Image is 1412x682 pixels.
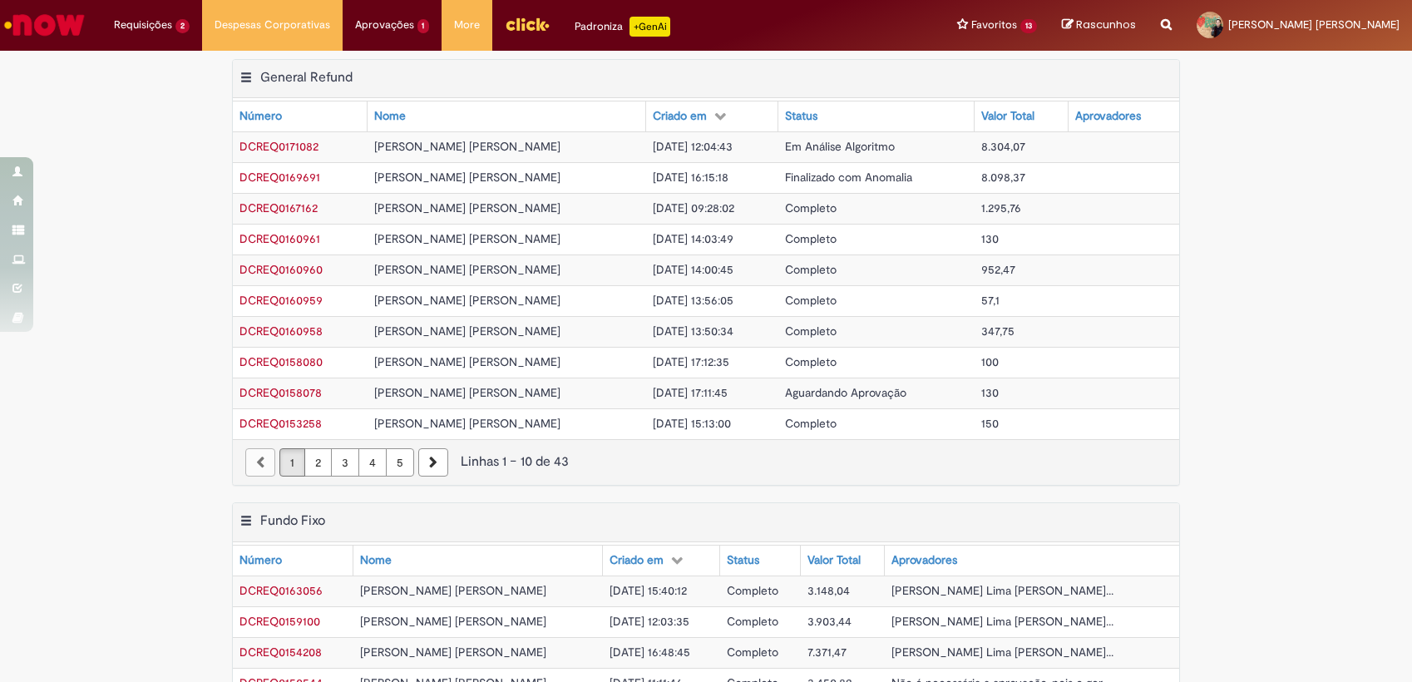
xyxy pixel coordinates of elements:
[374,354,560,369] span: [PERSON_NAME] [PERSON_NAME]
[785,170,912,185] span: Finalizado com Anomalia
[358,448,387,477] a: Página 4
[785,139,895,154] span: Em Análise Algoritmo
[417,19,430,33] span: 1
[374,231,560,246] span: [PERSON_NAME] [PERSON_NAME]
[971,17,1017,33] span: Favoritos
[239,262,323,277] span: DCREQ0160960
[1075,108,1141,125] div: Aprovadores
[239,139,318,154] a: Abrir Registro: DCREQ0171082
[239,645,322,660] a: Abrir Registro: DCREQ0154208
[239,614,320,629] a: Abrir Registro: DCREQ0159100
[233,439,1179,485] nav: paginação
[610,583,687,598] span: [DATE] 15:40:12
[239,385,322,400] span: DCREQ0158078
[785,200,837,215] span: Completo
[114,17,172,33] span: Requisições
[239,262,323,277] a: Abrir Registro: DCREQ0160960
[374,200,560,215] span: [PERSON_NAME] [PERSON_NAME]
[239,170,320,185] span: DCREQ0169691
[239,614,320,629] span: DCREQ0159100
[239,583,323,598] a: Abrir Registro: DCREQ0163056
[2,8,87,42] img: ServiceNow
[807,614,852,629] span: 3.903,44
[1228,17,1400,32] span: [PERSON_NAME] [PERSON_NAME]
[981,139,1025,154] span: 8.304,07
[610,552,664,569] div: Criado em
[785,416,837,431] span: Completo
[981,108,1034,125] div: Valor Total
[454,17,480,33] span: More
[239,231,320,246] a: Abrir Registro: DCREQ0160961
[239,293,323,308] a: Abrir Registro: DCREQ0160959
[239,385,322,400] a: Abrir Registro: DCREQ0158078
[239,108,282,125] div: Número
[239,416,322,431] span: DCREQ0153258
[653,385,728,400] span: [DATE] 17:11:45
[239,354,323,369] span: DCREQ0158080
[653,139,733,154] span: [DATE] 12:04:43
[360,583,546,598] span: [PERSON_NAME] [PERSON_NAME]
[239,139,318,154] span: DCREQ0171082
[653,293,733,308] span: [DATE] 13:56:05
[891,583,1113,598] span: [PERSON_NAME] Lima [PERSON_NAME]...
[239,200,318,215] a: Abrir Registro: DCREQ0167162
[981,416,999,431] span: 150
[891,552,957,569] div: Aprovadores
[505,12,550,37] img: click_logo_yellow_360x200.png
[981,200,1021,215] span: 1.295,76
[610,614,689,629] span: [DATE] 12:03:35
[374,139,560,154] span: [PERSON_NAME] [PERSON_NAME]
[374,293,560,308] span: [PERSON_NAME] [PERSON_NAME]
[239,645,322,660] span: DCREQ0154208
[981,170,1025,185] span: 8.098,37
[891,614,1113,629] span: [PERSON_NAME] Lima [PERSON_NAME]...
[785,293,837,308] span: Completo
[239,583,323,598] span: DCREQ0163056
[807,645,847,660] span: 7.371,47
[260,512,325,529] h2: Fundo Fixo
[785,262,837,277] span: Completo
[785,108,817,125] div: Status
[785,354,837,369] span: Completo
[374,108,406,125] div: Nome
[629,17,670,37] p: +GenAi
[360,552,392,569] div: Nome
[785,231,837,246] span: Completo
[727,614,778,629] span: Completo
[807,583,850,598] span: 3.148,04
[239,324,323,339] a: Abrir Registro: DCREQ0160958
[374,170,560,185] span: [PERSON_NAME] [PERSON_NAME]
[260,69,353,86] h2: General Refund
[418,448,448,477] a: Próxima página
[239,324,323,339] span: DCREQ0160958
[374,324,560,339] span: [PERSON_NAME] [PERSON_NAME]
[981,293,1000,308] span: 57,1
[374,262,560,277] span: [PERSON_NAME] [PERSON_NAME]
[807,552,861,569] div: Valor Total
[239,69,253,91] button: General Refund Menu de contexto
[355,17,414,33] span: Aprovações
[239,200,318,215] span: DCREQ0167162
[653,200,734,215] span: [DATE] 09:28:02
[331,448,359,477] a: Página 3
[727,645,778,660] span: Completo
[279,448,305,477] a: Página 1
[1020,19,1037,33] span: 13
[1076,17,1136,32] span: Rascunhos
[653,262,733,277] span: [DATE] 14:00:45
[386,448,414,477] a: Página 5
[727,583,778,598] span: Completo
[374,385,560,400] span: [PERSON_NAME] [PERSON_NAME]
[981,385,999,400] span: 130
[239,231,320,246] span: DCREQ0160961
[610,645,690,660] span: [DATE] 16:48:45
[653,354,729,369] span: [DATE] 17:12:35
[1062,17,1136,33] a: Rascunhos
[245,452,1167,472] div: Linhas 1 − 10 de 43
[215,17,330,33] span: Despesas Corporativas
[239,354,323,369] a: Abrir Registro: DCREQ0158080
[653,324,733,339] span: [DATE] 13:50:34
[981,324,1015,339] span: 347,75
[239,512,253,534] button: Fundo Fixo Menu de contexto
[239,416,322,431] a: Abrir Registro: DCREQ0153258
